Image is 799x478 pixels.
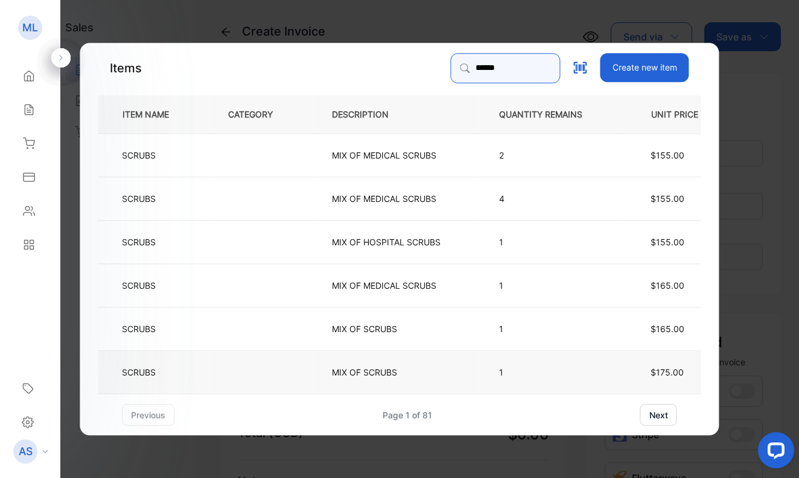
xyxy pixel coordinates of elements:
p: 1 [499,236,602,248]
p: ML [22,20,38,36]
p: MIX OF SCRUBS [332,366,397,379]
span: $155.00 [651,237,684,247]
p: 1 [499,322,602,335]
p: MIX OF SCRUBS [332,322,397,335]
p: MIX OF MEDICAL SCRUBS [332,192,436,205]
span: $155.00 [651,150,684,160]
p: 4 [499,192,602,205]
p: AS [19,444,33,459]
p: 1 [499,366,602,379]
p: SCRUBS [122,192,156,205]
p: UNIT PRICE [641,108,713,121]
span: $175.00 [651,367,684,377]
iframe: LiveChat chat widget [748,427,799,478]
button: previous [122,404,174,426]
button: Create new item [600,53,689,82]
p: SCRUBS [122,149,156,162]
p: SCRUBS [122,322,156,335]
p: Items [110,59,142,77]
p: CATEGORY [228,108,292,121]
p: DESCRIPTION [332,108,408,121]
p: SCRUBS [122,279,156,292]
span: $155.00 [651,193,684,204]
p: MIX OF MEDICAL SCRUBS [332,149,436,162]
button: next [640,404,677,426]
p: SCRUBS [122,236,156,248]
p: 1 [499,279,602,292]
span: $165.00 [651,280,684,291]
p: MIX OF HOSPITAL SCRUBS [332,236,441,248]
p: MIX OF MEDICAL SCRUBS [332,279,436,292]
p: QUANTITY REMAINS [499,108,602,121]
p: 2 [499,149,602,162]
p: ITEM NAME [118,108,188,121]
div: Page 1 of 81 [383,409,432,421]
span: $165.00 [651,324,684,334]
p: SCRUBS [122,366,156,379]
